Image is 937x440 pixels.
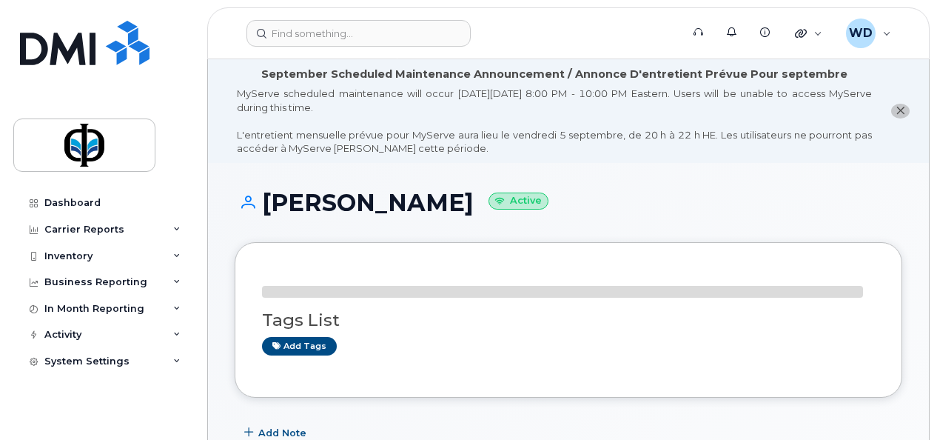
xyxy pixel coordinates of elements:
div: September Scheduled Maintenance Announcement / Annonce D'entretient Prévue Pour septembre [261,67,847,82]
div: MyServe scheduled maintenance will occur [DATE][DATE] 8:00 PM - 10:00 PM Eastern. Users will be u... [237,87,872,156]
button: close notification [891,104,910,119]
h3: Tags List [262,311,875,330]
a: Add tags [262,337,337,356]
small: Active [488,193,548,210]
span: Add Note [258,426,306,440]
h1: [PERSON_NAME] [235,190,902,216]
